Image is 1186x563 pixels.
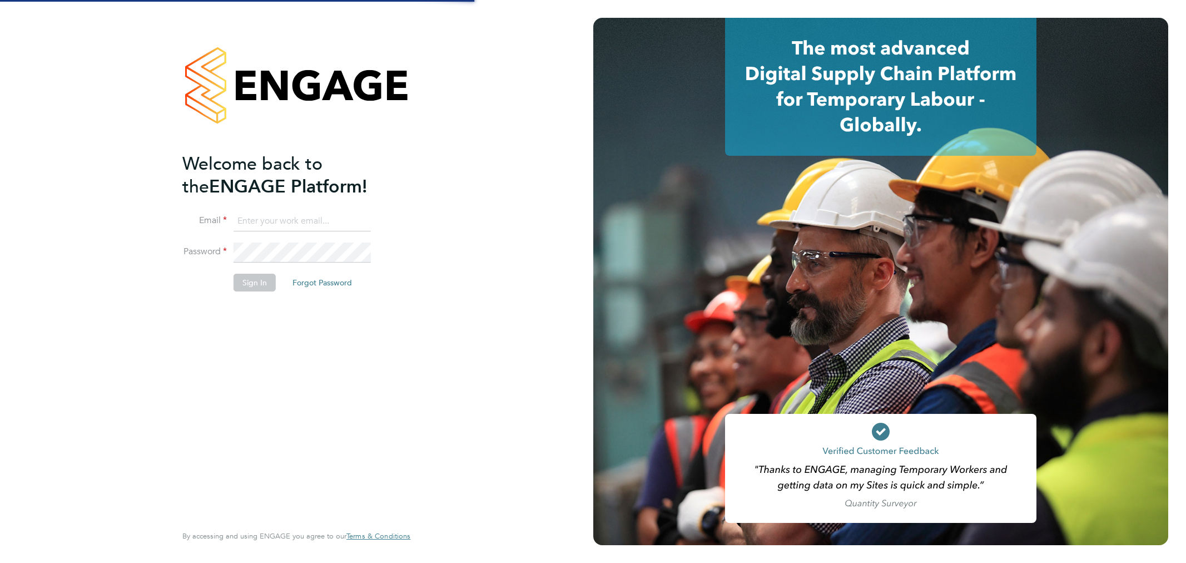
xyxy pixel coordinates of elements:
[234,211,371,231] input: Enter your work email...
[346,532,410,541] a: Terms & Conditions
[182,215,227,226] label: Email
[182,246,227,258] label: Password
[284,274,361,292] button: Forgot Password
[182,152,399,198] h2: ENGAGE Platform!
[182,531,410,541] span: By accessing and using ENGAGE you agree to our
[182,153,322,197] span: Welcome back to the
[234,274,276,292] button: Sign In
